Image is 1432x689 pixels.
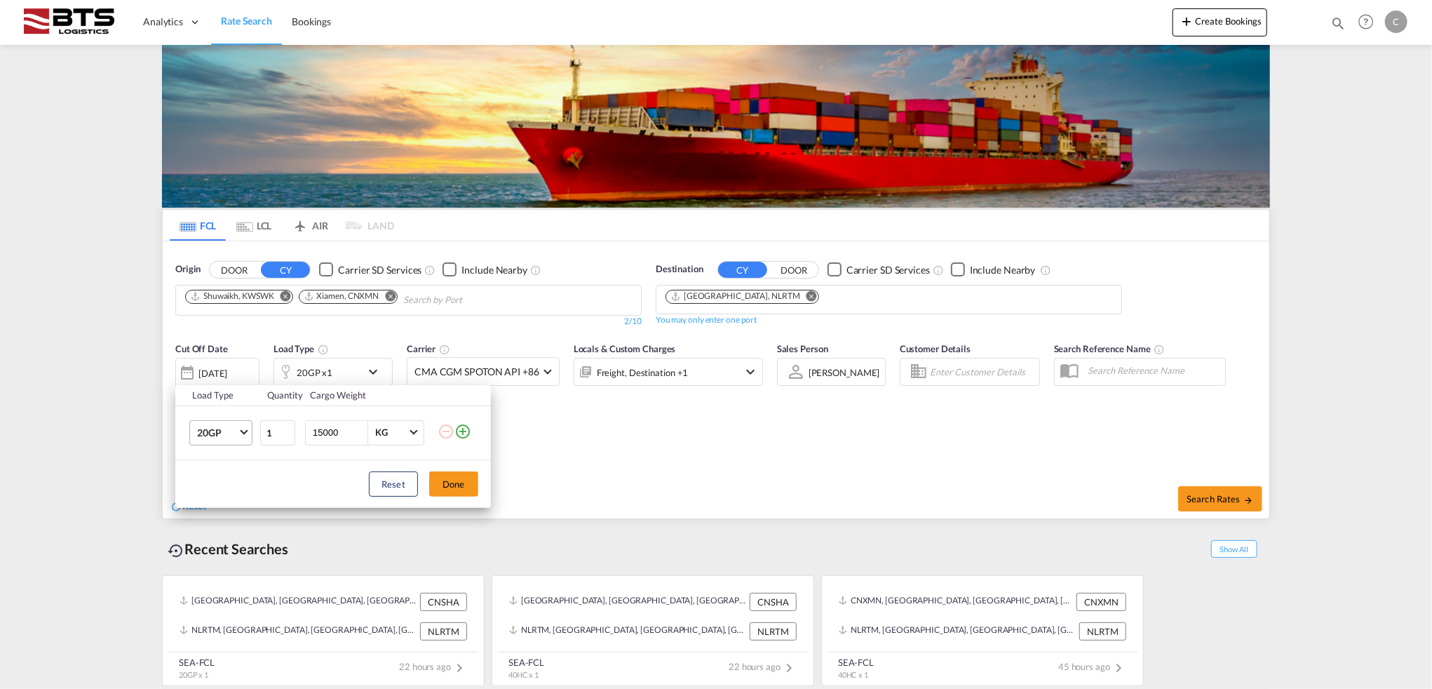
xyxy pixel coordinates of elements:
md-icon: icon-plus-circle-outline [454,423,471,440]
md-select: Choose: 20GP [189,420,252,446]
th: Quantity [259,385,302,406]
div: KG [375,427,388,438]
button: Reset [369,471,418,497]
input: Enter Weight [311,421,367,445]
button: Done [429,471,478,497]
md-icon: icon-minus-circle-outline [438,423,454,440]
input: Qty [260,420,295,446]
span: 20GP [197,426,238,440]
div: Cargo Weight [310,389,429,401]
th: Load Type [175,385,259,406]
